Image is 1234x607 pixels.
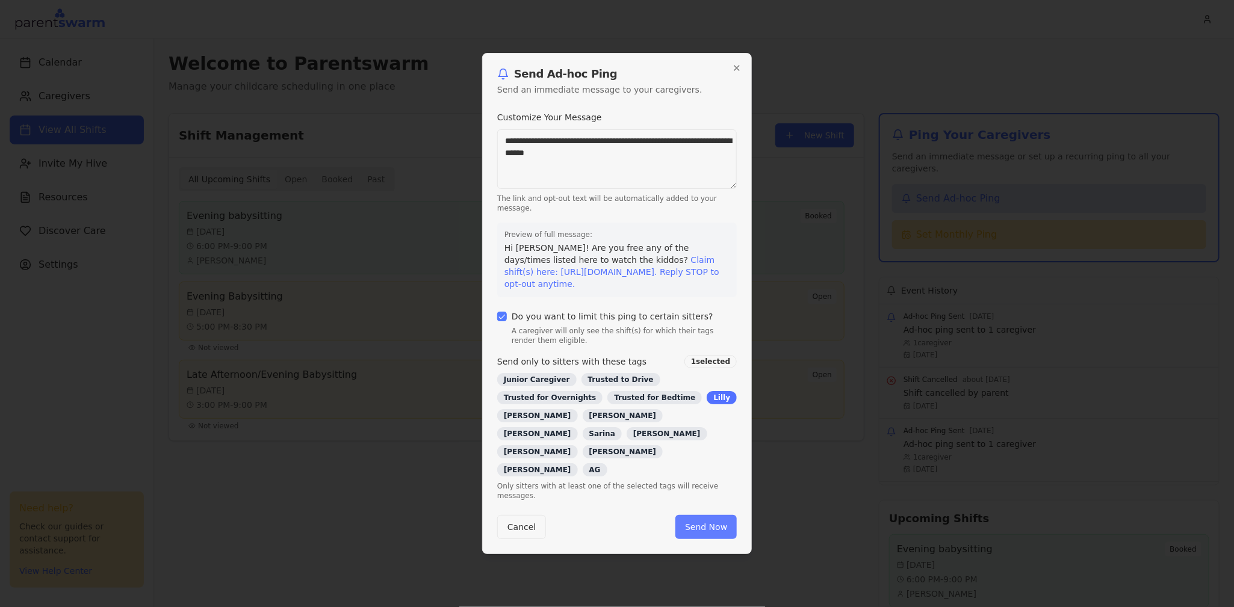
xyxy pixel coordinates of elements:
[583,427,622,440] div: Sarina
[684,355,737,368] div: 1 selected
[512,326,737,345] p: A caregiver will only see the shift(s) for which their tags render them eligible.
[497,515,546,539] button: Cancel
[583,463,607,476] div: AG
[497,112,602,122] label: Customize Your Message
[675,515,737,539] button: Send Now
[497,391,603,404] div: Trusted for Overnights
[497,373,577,386] div: Junior Caregiver
[497,194,737,213] p: The link and opt-out text will be automatically added to your message.
[497,409,578,422] div: [PERSON_NAME]
[504,230,730,239] label: Preview of full message:
[497,357,646,366] label: Send only to sitters with these tags
[581,373,660,386] div: Trusted to Drive
[497,427,578,440] div: [PERSON_NAME]
[583,409,663,422] div: [PERSON_NAME]
[497,84,737,96] p: Send an immediate message to your caregivers.
[497,68,737,80] h2: Send Ad-hoc Ping
[497,445,578,458] div: [PERSON_NAME]
[583,445,663,458] div: [PERSON_NAME]
[607,391,702,404] div: Trusted for Bedtime
[512,312,713,321] label: Do you want to limit this ping to certain sitters?
[497,463,578,476] div: [PERSON_NAME]
[627,427,707,440] div: [PERSON_NAME]
[707,391,737,404] div: Lilly
[504,255,719,289] span: Claim shift(s) here: [URL][DOMAIN_NAME]. Reply STOP to opt-out anytime.
[497,481,737,501] p: Only sitters with at least one of the selected tags will receive messages.
[504,242,730,290] p: Hi [PERSON_NAME]! Are you free any of the days/times listed here to watch the kiddos?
